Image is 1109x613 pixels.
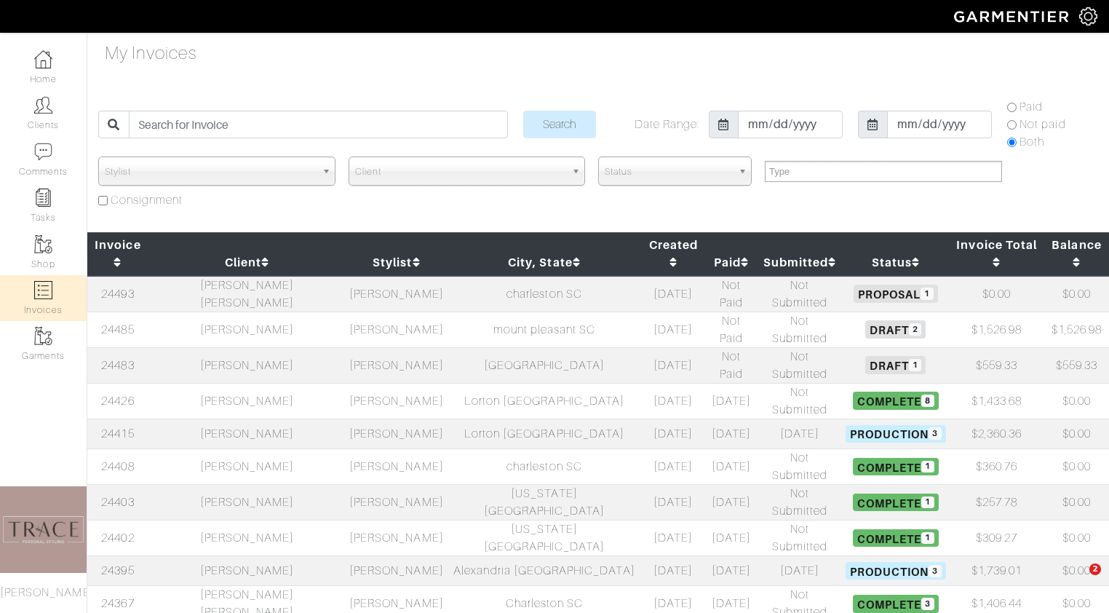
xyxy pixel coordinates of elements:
[1044,347,1109,383] td: $559.33
[101,323,134,336] a: 24485
[758,520,842,555] td: Not Submitted
[758,312,842,347] td: Not Submitted
[346,520,447,555] td: [PERSON_NAME]
[846,425,946,443] span: Production
[346,276,447,312] td: [PERSON_NAME]
[34,96,52,114] img: clients-icon-6bae9207a08558b7cb47a8932f037763ab4055f8c8b6bfacd5dc20c3e0201464.png
[758,276,842,312] td: Not Submitted
[346,448,447,484] td: [PERSON_NAME]
[1044,484,1109,520] td: $0.00
[1019,98,1043,116] label: Paid
[641,312,705,347] td: [DATE]
[635,116,700,133] label: Date Range:
[105,157,316,186] span: Stylist
[705,276,758,312] td: Not Paid
[101,359,134,372] a: 24483
[921,497,934,509] span: 1
[448,448,642,484] td: charleston SC
[641,484,705,520] td: [DATE]
[605,157,732,186] span: Status
[111,191,183,209] label: Consignment
[101,427,134,440] a: 24415
[101,564,134,577] a: 24395
[705,448,758,484] td: [DATE]
[921,598,934,610] span: 3
[448,383,642,419] td: Lorton [GEOGRAPHIC_DATA]
[872,256,920,269] a: Status
[448,312,642,347] td: mount pleasant SC
[34,327,52,345] img: garments-icon-b7da505a4dc4fd61783c78ac3ca0ef83fa9d6f193b1c9dc38574b1d14d53ca28.png
[448,484,642,520] td: [US_STATE][GEOGRAPHIC_DATA]
[949,520,1044,555] td: $309.27
[705,555,758,585] td: [DATE]
[649,238,698,269] a: Created
[758,448,842,484] td: Not Submitted
[909,359,921,371] span: 1
[846,562,946,580] span: Production
[853,392,938,409] span: Complete
[1019,116,1065,133] label: Not paid
[705,347,758,383] td: Not Paid
[853,494,938,511] span: Complete
[705,484,758,520] td: [DATE]
[148,276,346,312] td: [PERSON_NAME] [PERSON_NAME]
[949,419,1044,448] td: $2,360.36
[148,347,346,383] td: [PERSON_NAME]
[854,285,937,302] span: Proposal
[929,427,941,440] span: 3
[1079,7,1097,25] img: gear-icon-white-bd11855cb880d31180b6d7d6211b90ccbf57a29d726f0c71d8c61bd08dd39cc2.png
[641,448,705,484] td: [DATE]
[758,484,842,520] td: Not Submitted
[148,520,346,555] td: [PERSON_NAME]
[34,50,52,68] img: dashboard-icon-dbcd8f5a0b271acd01030246c82b418ddd0df26cd7fceb0bd07c9910d44c42f6.png
[148,312,346,347] td: [PERSON_NAME]
[148,419,346,448] td: [PERSON_NAME]
[949,383,1044,419] td: $1,433.68
[853,595,938,612] span: Complete
[853,458,938,475] span: Complete
[448,555,642,585] td: Alexandria [GEOGRAPHIC_DATA]
[758,555,842,585] td: [DATE]
[853,529,938,547] span: Complete
[1060,563,1094,598] iframe: Intercom live chat
[448,419,642,448] td: Lorton [GEOGRAPHIC_DATA]
[921,532,934,545] span: 1
[448,276,642,312] td: charleston SC
[448,520,642,555] td: [US_STATE][GEOGRAPHIC_DATA]
[1044,419,1109,448] td: $0.00
[758,419,842,448] td: [DATE]
[641,520,705,555] td: [DATE]
[346,312,447,347] td: [PERSON_NAME]
[909,323,921,336] span: 2
[929,565,941,577] span: 3
[949,555,1044,585] td: $1,739.01
[1089,563,1101,575] span: 2
[641,555,705,585] td: [DATE]
[1019,133,1044,151] label: Both
[101,395,134,408] a: 24426
[714,256,749,269] a: Paid
[1044,276,1109,312] td: $0.00
[705,383,758,419] td: [DATE]
[1044,555,1109,585] td: $0.00
[101,460,134,473] a: 24408
[523,111,596,138] input: Search
[225,256,269,269] a: Client
[346,419,447,448] td: [PERSON_NAME]
[508,256,581,269] a: City, State
[129,111,507,138] input: Search for Invoice
[373,256,420,269] a: Stylist
[921,395,934,407] span: 8
[1044,383,1109,419] td: $0.00
[947,4,1079,29] img: garmentier-logo-header-white-b43fb05a5012e4ada735d5af1a66efaba907eab6374d6393d1fbf88cb4ef424d.png
[956,238,1037,269] a: Invoice Total
[105,43,197,64] h4: My Invoices
[34,235,52,253] img: garments-icon-b7da505a4dc4fd61783c78ac3ca0ef83fa9d6f193b1c9dc38574b1d14d53ca28.png
[101,531,134,545] a: 24402
[949,312,1044,347] td: $1,526.98
[1044,448,1109,484] td: $0.00
[148,484,346,520] td: [PERSON_NAME]
[865,320,926,338] span: Draft
[1044,312,1109,347] td: $1,526.98
[641,383,705,419] td: [DATE]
